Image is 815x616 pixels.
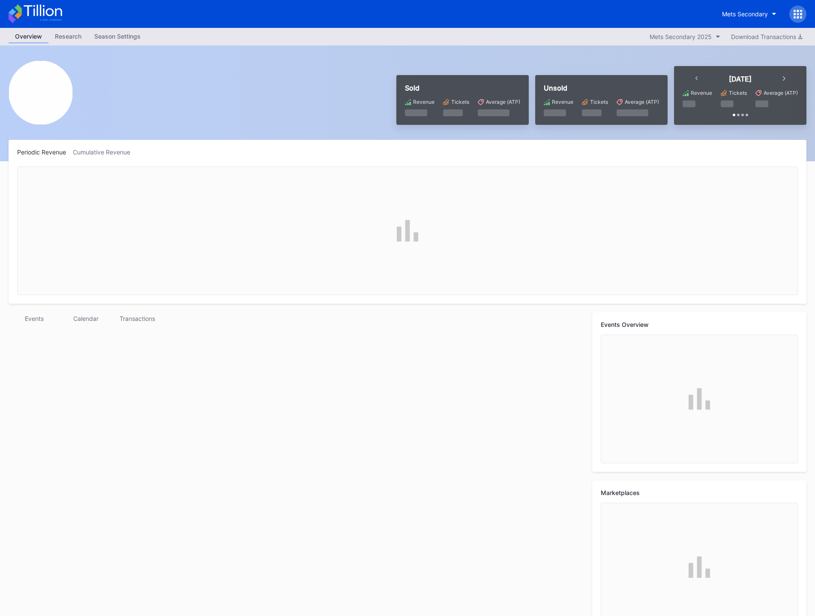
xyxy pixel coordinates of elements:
[544,84,659,92] div: Unsold
[48,30,88,42] div: Research
[73,148,137,156] div: Cumulative Revenue
[729,90,747,96] div: Tickets
[727,31,806,42] button: Download Transactions
[486,99,520,105] div: Average (ATP)
[650,33,712,40] div: Mets Secondary 2025
[590,99,608,105] div: Tickets
[645,31,725,42] button: Mets Secondary 2025
[451,99,469,105] div: Tickets
[729,75,752,83] div: [DATE]
[405,84,520,92] div: Sold
[9,312,60,325] div: Events
[691,90,712,96] div: Revenue
[552,99,573,105] div: Revenue
[88,30,147,42] div: Season Settings
[413,99,434,105] div: Revenue
[17,148,73,156] div: Periodic Revenue
[722,10,768,18] div: Mets Secondary
[731,33,802,40] div: Download Transactions
[601,321,798,328] div: Events Overview
[716,6,783,22] button: Mets Secondary
[764,90,798,96] div: Average (ATP)
[9,30,48,43] a: Overview
[60,312,111,325] div: Calendar
[111,312,163,325] div: Transactions
[88,30,147,43] a: Season Settings
[601,489,798,496] div: Marketplaces
[48,30,88,43] a: Research
[625,99,659,105] div: Average (ATP)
